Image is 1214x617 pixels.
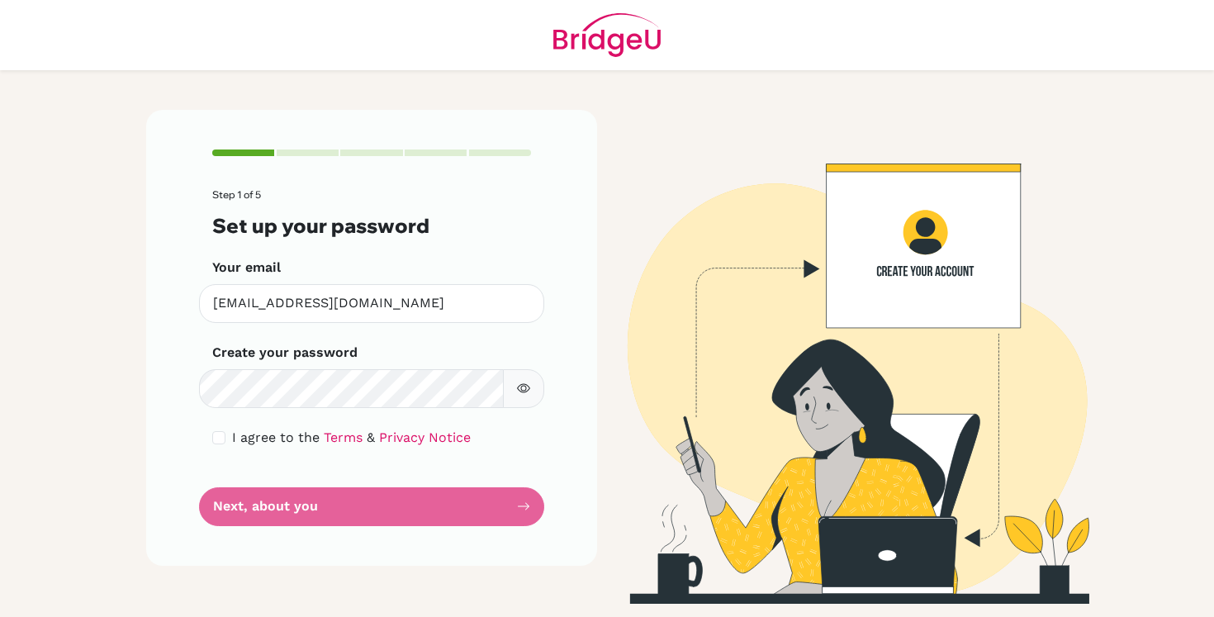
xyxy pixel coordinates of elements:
[232,430,320,445] span: I agree to the
[324,430,363,445] a: Terms
[367,430,375,445] span: &
[212,188,261,201] span: Step 1 of 5
[199,284,544,323] input: Insert your email*
[212,343,358,363] label: Create your password
[212,214,531,238] h3: Set up your password
[212,258,281,278] label: Your email
[379,430,471,445] a: Privacy Notice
